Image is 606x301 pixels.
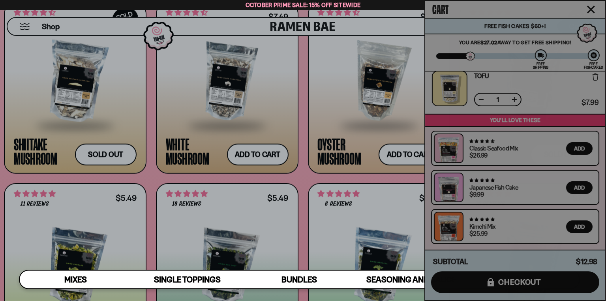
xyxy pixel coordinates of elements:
span: Mixes [64,275,87,284]
span: Single Toppings [154,275,221,284]
a: Bundles [244,271,356,288]
a: Single Toppings [131,271,244,288]
a: Mixes [20,271,132,288]
span: Bundles [281,275,317,284]
span: Seasoning and Sauce [366,275,456,284]
span: October Prime Sale: 15% off Sitewide [246,1,361,9]
a: Seasoning and Sauce [355,271,467,288]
